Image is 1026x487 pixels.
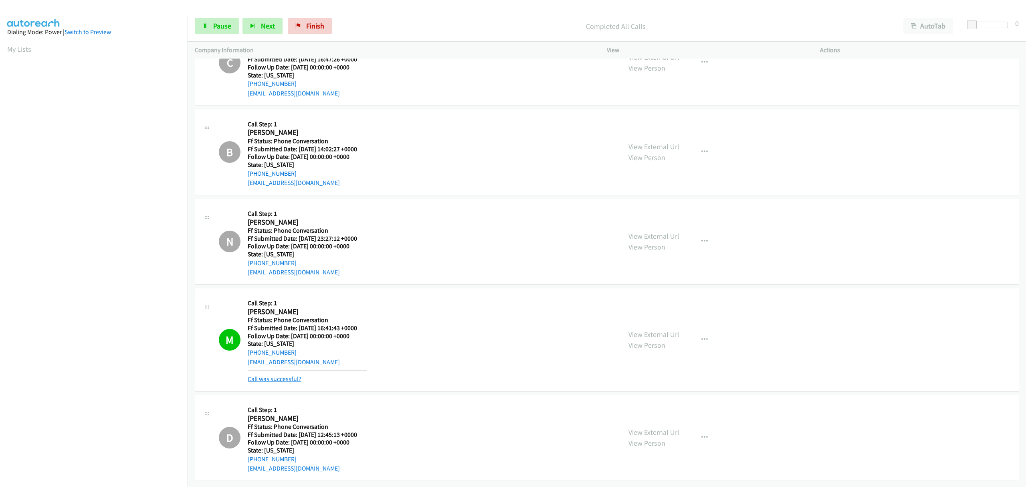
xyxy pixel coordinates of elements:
[248,128,367,137] h2: [PERSON_NAME]
[343,21,889,32] p: Completed All Calls
[248,259,297,267] a: [PHONE_NUMBER]
[248,227,367,235] h5: Ff Status: Phone Conversation
[248,438,367,446] h5: Follow Up Date: [DATE] 00:00:00 +0000
[628,330,679,339] a: View External Url
[219,231,240,252] h1: N
[248,414,367,423] h2: [PERSON_NAME]
[248,55,367,63] h5: Ff Submitted Date: [DATE] 16:47:26 +0000
[248,423,367,431] h5: Ff Status: Phone Conversation
[248,71,367,79] h5: State: [US_STATE]
[248,358,340,366] a: [EMAIL_ADDRESS][DOMAIN_NAME]
[248,235,367,243] h5: Ff Submitted Date: [DATE] 23:27:12 +0000
[7,62,188,443] iframe: Dialpad
[248,153,367,161] h5: Follow Up Date: [DATE] 00:00:00 +0000
[248,137,367,145] h5: Ff Status: Phone Conversation
[219,52,240,73] h1: C
[248,210,367,218] h5: Call Step: 1
[628,242,665,252] a: View Person
[248,120,367,128] h5: Call Step: 1
[195,45,592,55] p: Company Information
[248,340,367,348] h5: State: [US_STATE]
[628,231,679,241] a: View External Url
[65,28,111,36] a: Switch to Preview
[248,63,367,71] h5: Follow Up Date: [DATE] 00:00:00 +0000
[820,45,1019,55] p: Actions
[7,45,31,54] a: My Lists
[219,427,240,448] h1: D
[248,268,340,276] a: [EMAIL_ADDRESS][DOMAIN_NAME]
[219,141,240,163] h1: B
[248,307,367,317] h2: [PERSON_NAME]
[288,18,332,34] a: Finish
[1015,18,1019,29] div: 0
[248,375,301,383] a: Call was successful?
[628,438,665,448] a: View Person
[628,63,665,73] a: View Person
[248,250,367,258] h5: State: [US_STATE]
[248,465,340,472] a: [EMAIL_ADDRESS][DOMAIN_NAME]
[306,21,324,30] span: Finish
[607,45,806,55] p: View
[628,341,665,350] a: View Person
[248,242,367,250] h5: Follow Up Date: [DATE] 00:00:00 +0000
[213,21,231,30] span: Pause
[248,332,367,340] h5: Follow Up Date: [DATE] 00:00:00 +0000
[219,329,240,351] h1: M
[628,153,665,162] a: View Person
[242,18,283,34] button: Next
[248,145,367,153] h5: Ff Submitted Date: [DATE] 14:02:27 +0000
[248,406,367,414] h5: Call Step: 1
[248,179,340,187] a: [EMAIL_ADDRESS][DOMAIN_NAME]
[971,22,1008,28] div: Delay between calls (in seconds)
[248,431,367,439] h5: Ff Submitted Date: [DATE] 12:45:13 +0000
[628,428,679,437] a: View External Url
[248,170,297,177] a: [PHONE_NUMBER]
[248,89,340,97] a: [EMAIL_ADDRESS][DOMAIN_NAME]
[248,455,297,463] a: [PHONE_NUMBER]
[903,18,953,34] button: AutoTab
[261,21,275,30] span: Next
[195,18,239,34] a: Pause
[248,316,367,324] h5: Ff Status: Phone Conversation
[248,446,367,455] h5: State: [US_STATE]
[248,349,297,356] a: [PHONE_NUMBER]
[248,161,367,169] h5: State: [US_STATE]
[7,27,180,37] div: Dialing Mode: Power |
[248,80,297,87] a: [PHONE_NUMBER]
[248,324,367,332] h5: Ff Submitted Date: [DATE] 16:41:43 +0000
[248,299,367,307] h5: Call Step: 1
[628,142,679,151] a: View External Url
[248,218,367,227] h2: [PERSON_NAME]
